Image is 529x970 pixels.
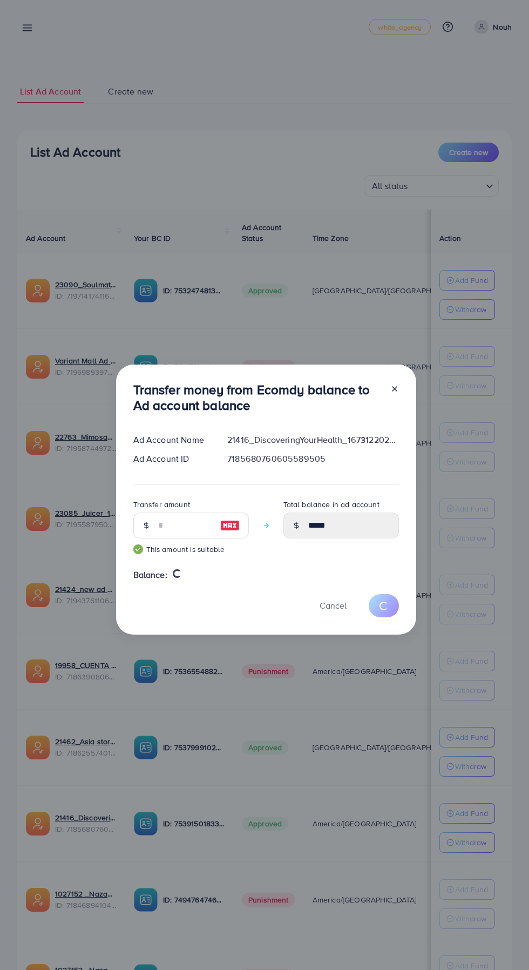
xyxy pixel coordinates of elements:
[125,453,219,465] div: Ad Account ID
[125,434,219,446] div: Ad Account Name
[283,499,379,510] label: Total balance in ad account
[219,434,407,446] div: 21416_DiscoveringYourHealth_1673122022707
[133,382,382,413] h3: Transfer money from Ecomdy balance to Ad account balance
[306,594,360,617] button: Cancel
[133,544,249,555] small: This amount is suitable
[133,544,143,554] img: guide
[220,519,240,532] img: image
[219,453,407,465] div: 7185680760605589505
[320,599,347,611] span: Cancel
[133,499,190,510] label: Transfer amount
[133,569,167,581] span: Balance:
